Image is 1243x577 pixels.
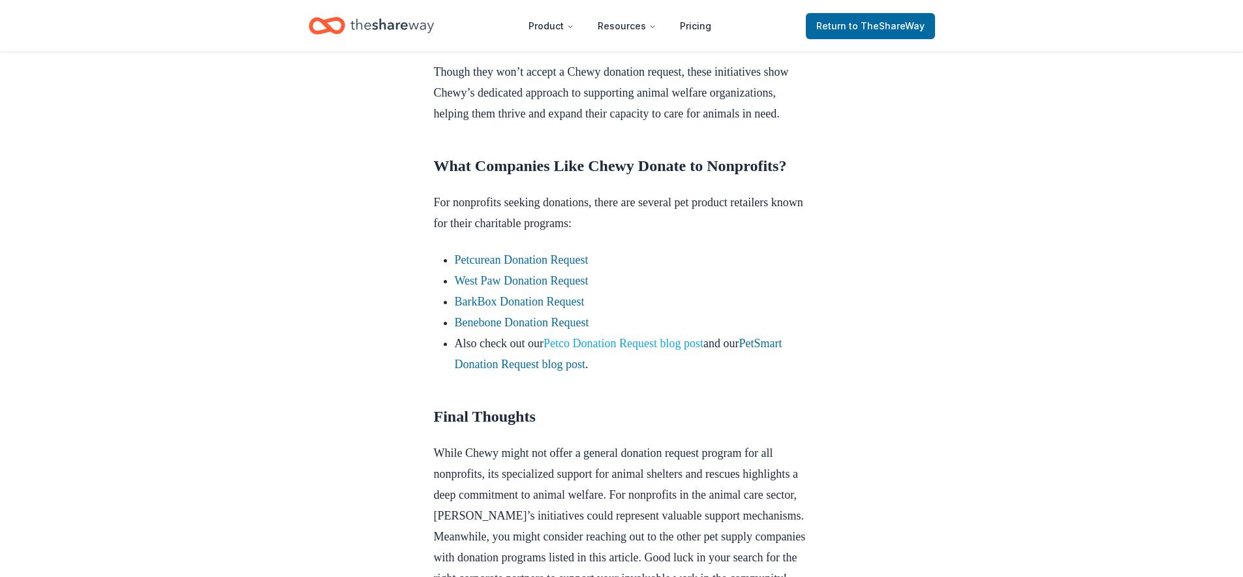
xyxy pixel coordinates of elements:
a: BarkBox Donation Request [455,295,585,308]
a: West Paw Donation Request [455,274,589,287]
button: Product [518,13,585,39]
h2: What Companies Like Chewy Donate to Nonprofits? [434,155,810,176]
a: Pricing [669,13,722,39]
a: Petcurean Donation Request [455,253,589,266]
a: Benebone Donation Request [455,316,589,329]
li: Also check out our and our . [455,333,810,375]
span: Return [816,18,925,34]
button: Resources [587,13,667,39]
a: Returnto TheShareWay [806,13,935,39]
span: to TheShareWay [849,20,925,31]
p: For nonprofits seeking donations, there are several pet product retailers known for their charita... [434,192,810,234]
a: Petco Donation Request blog post [544,337,703,350]
nav: Main [518,10,722,41]
p: Though they won’t accept a Chewy donation request, these initiatives show Chewy’s dedicated appro... [434,61,810,124]
h2: Final Thoughts [434,406,810,427]
a: Home [309,10,434,41]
